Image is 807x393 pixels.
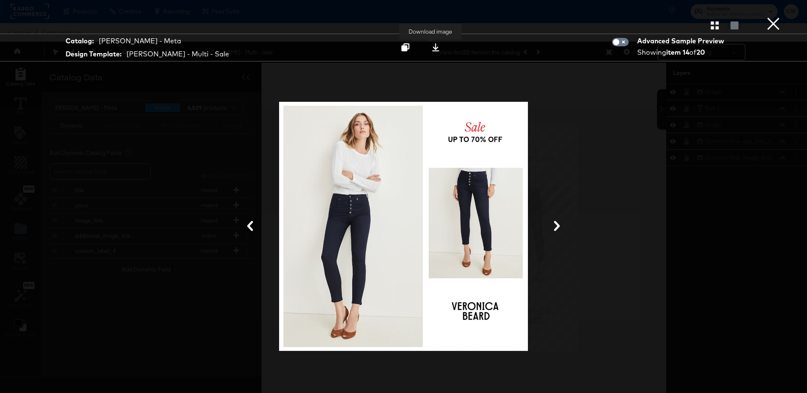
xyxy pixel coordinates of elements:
[666,48,689,56] strong: item 14
[127,49,229,59] div: [PERSON_NAME] - Multi - Sale
[66,49,121,59] strong: Design Template:
[66,36,94,46] strong: Catalog:
[99,36,181,46] div: [PERSON_NAME] - Meta
[637,48,727,57] div: Showing of
[696,48,705,56] strong: 20
[637,36,727,46] div: Advanced Sample Preview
